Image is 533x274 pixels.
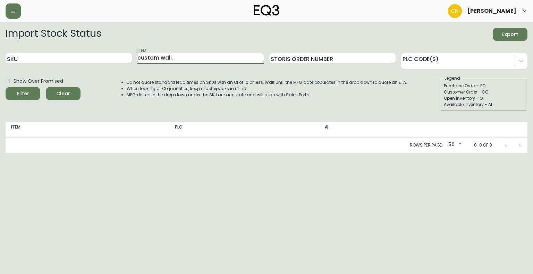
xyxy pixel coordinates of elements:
[446,139,463,151] div: 50
[319,122,439,138] th: AI
[17,89,29,98] div: Filter
[444,75,461,81] legend: Legend
[6,28,101,41] h2: Import Stock Status
[474,142,492,148] p: 0-0 of 0
[254,5,279,16] img: logo
[444,83,523,89] div: Purchase Order - PO
[444,89,523,95] div: Customer Order - CO
[6,87,40,100] button: Filter
[493,28,527,41] button: Export
[14,78,63,85] span: Show Over Promised
[169,122,319,138] th: PLC
[498,30,522,39] span: Export
[127,86,407,92] li: When looking at OI quantities, keep masterpacks in mind.
[51,89,75,98] span: Clear
[6,122,169,138] th: Item
[444,101,523,108] div: Available Inventory - AI
[46,87,81,100] button: Clear
[448,4,462,18] img: c84cfeac70e636aa0953565b6890594c
[467,8,516,14] span: [PERSON_NAME]
[127,79,407,86] li: Do not quote standard lead times on SKUs with an OI of 10 or less. Wait until the MFG date popula...
[444,95,523,101] div: Open Inventory - OI
[410,142,443,148] p: Rows per page:
[127,92,407,98] li: MFGs listed in the drop down under the SKU are accurate and will align with Sales Portal.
